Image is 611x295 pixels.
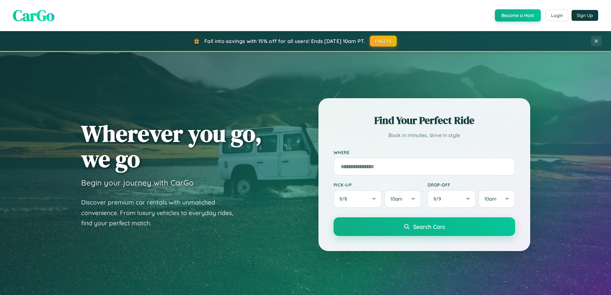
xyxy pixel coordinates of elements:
[484,196,496,202] span: 10am
[495,9,541,22] button: Become a Host
[81,197,242,229] p: Discover premium car rentals with unmatched convenience. From luxury vehicles to everyday rides, ...
[433,196,444,202] span: 9 / 9
[81,121,262,171] h1: Wherever you go, we go
[334,131,515,140] p: Book in minutes, drive in style
[546,10,568,21] button: Login
[385,190,421,208] button: 10am
[428,190,476,208] button: 9/9
[334,217,515,236] button: Search Cars
[370,36,397,47] button: FALL15
[428,182,515,187] label: Drop-off
[339,196,350,202] span: 9 / 8
[204,38,365,44] span: Fall into savings with 15% off for all users! Ends [DATE] 10am PT.
[390,196,403,202] span: 10am
[572,10,598,21] button: Sign Up
[13,5,55,26] span: CarGo
[413,223,445,230] span: Search Cars
[334,113,515,127] h2: Find Your Perfect Ride
[334,190,382,208] button: 9/8
[334,182,421,187] label: Pick-up
[334,150,515,155] label: Where
[479,190,515,208] button: 10am
[81,178,194,187] h3: Begin your journey with CarGo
